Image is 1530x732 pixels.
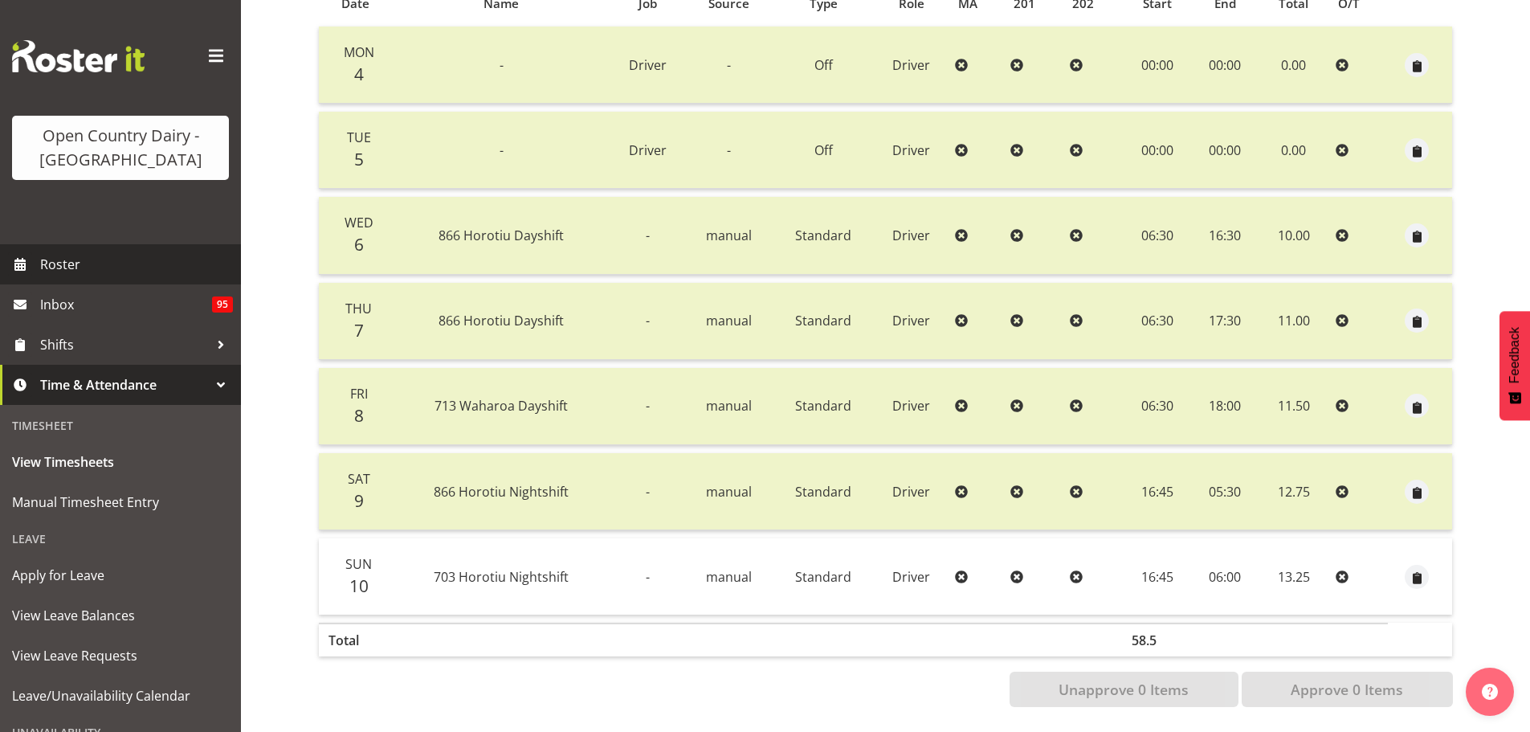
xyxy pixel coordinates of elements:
img: Rosterit website logo [12,40,145,72]
span: 703 Horotiu Nightshift [434,568,569,586]
span: 8 [354,404,364,427]
span: 6 [354,233,364,256]
span: Unapprove 0 Items [1059,679,1189,700]
td: 18:00 [1192,368,1259,445]
span: Sat [348,470,370,488]
span: 713 Waharoa Dayshift [435,397,568,415]
span: Thu [345,300,372,317]
div: Open Country Dairy - [GEOGRAPHIC_DATA] [28,124,213,172]
span: - [646,312,650,329]
span: Leave/Unavailability Calendar [12,684,229,708]
td: 17:30 [1192,283,1259,360]
a: Apply for Leave [4,555,237,595]
span: Roster [40,252,233,276]
td: Standard [773,538,875,615]
span: - [646,568,650,586]
span: manual [706,397,752,415]
span: 866 Horotiu Dayshift [439,312,564,329]
td: 16:30 [1192,197,1259,274]
td: 00:00 [1122,112,1192,189]
td: 11.50 [1259,368,1329,445]
span: Driver [892,483,930,501]
span: Driver [892,227,930,244]
span: View Leave Balances [12,603,229,628]
td: 06:30 [1122,368,1192,445]
span: Driver [892,397,930,415]
td: Standard [773,283,875,360]
td: Standard [773,368,875,445]
a: View Leave Balances [4,595,237,636]
span: manual [706,312,752,329]
td: 16:45 [1122,538,1192,615]
span: - [646,397,650,415]
td: 16:45 [1122,453,1192,530]
div: Timesheet [4,409,237,442]
span: Mon [344,43,374,61]
span: Manual Timesheet Entry [12,490,229,514]
th: Total [319,623,392,656]
span: 7 [354,319,364,341]
img: help-xxl-2.png [1482,684,1498,700]
span: 10 [349,575,369,597]
span: Fri [350,385,368,403]
span: Shifts [40,333,209,357]
button: Unapprove 0 Items [1010,672,1238,707]
span: Driver [629,56,667,74]
td: 10.00 [1259,197,1329,274]
td: Off [773,112,875,189]
span: View Leave Requests [12,644,229,668]
td: 00:00 [1122,27,1192,104]
a: Leave/Unavailability Calendar [4,676,237,716]
span: 9 [354,489,364,512]
a: View Timesheets [4,442,237,482]
span: manual [706,227,752,244]
span: manual [706,568,752,586]
span: 5 [354,148,364,170]
span: Driver [892,141,930,159]
td: 12.75 [1259,453,1329,530]
span: - [727,141,731,159]
span: - [500,141,504,159]
span: 4 [354,63,364,85]
span: Apply for Leave [12,563,229,587]
button: Approve 0 Items [1242,672,1453,707]
span: Sun [345,555,372,573]
span: 95 [212,296,233,313]
span: 866 Horotiu Dayshift [439,227,564,244]
td: 0.00 [1259,27,1329,104]
td: 06:30 [1122,197,1192,274]
span: Driver [892,56,930,74]
span: 866 Horotiu Nightshift [434,483,569,501]
td: 05:30 [1192,453,1259,530]
td: Standard [773,453,875,530]
td: 11.00 [1259,283,1329,360]
td: Standard [773,197,875,274]
span: Inbox [40,292,212,317]
td: 06:00 [1192,538,1259,615]
a: View Leave Requests [4,636,237,676]
th: 58.5 [1122,623,1192,656]
div: Leave [4,522,237,555]
td: 00:00 [1192,27,1259,104]
span: Time & Attendance [40,373,209,397]
a: Manual Timesheet Entry [4,482,237,522]
td: 13.25 [1259,538,1329,615]
span: - [500,56,504,74]
td: 0.00 [1259,112,1329,189]
span: - [727,56,731,74]
span: View Timesheets [12,450,229,474]
td: Off [773,27,875,104]
span: Tue [347,129,371,146]
span: Approve 0 Items [1291,679,1403,700]
span: - [646,227,650,244]
span: - [646,483,650,501]
span: manual [706,483,752,501]
span: Driver [629,141,667,159]
td: 06:30 [1122,283,1192,360]
span: Wed [345,214,373,231]
span: Driver [892,568,930,586]
span: Feedback [1508,327,1522,383]
button: Feedback - Show survey [1499,311,1530,420]
span: Driver [892,312,930,329]
td: 00:00 [1192,112,1259,189]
